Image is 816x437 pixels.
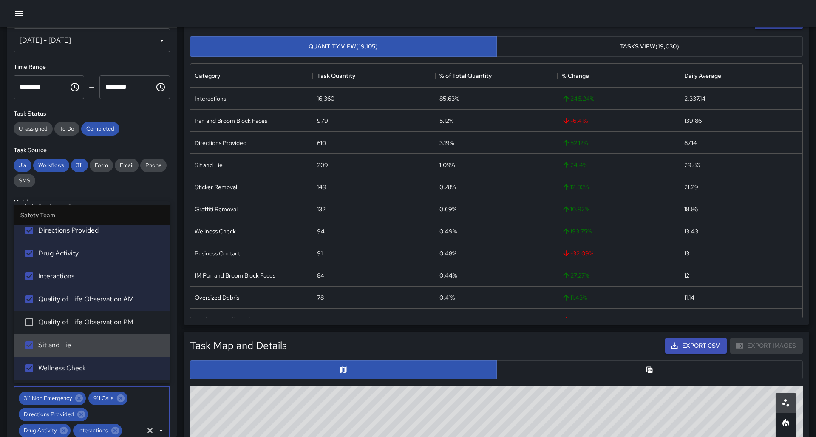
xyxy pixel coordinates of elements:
div: Sit and Lie [195,161,223,169]
div: 94 [317,227,325,236]
button: Table [496,360,803,379]
div: [DATE] - [DATE] [14,28,170,52]
div: 13.43 [684,227,698,236]
div: 149 [317,183,326,191]
div: Daily Average [684,64,721,88]
div: Completed [81,122,119,136]
div: 0.48% [439,249,456,258]
div: 0.44% [439,271,457,280]
div: Oversized Debris [195,293,239,302]
div: 5.12% [439,116,453,125]
div: 610 [317,139,326,147]
h6: Time Range [14,62,170,72]
div: % Change [562,64,589,88]
div: 78 [317,293,324,302]
h6: Task Source [14,146,170,155]
div: Task Quantity [317,64,355,88]
div: Form [90,159,113,172]
span: 246.24 % [562,94,594,103]
span: Quality of Life Observation AM [38,294,163,304]
div: 1.09% [439,161,455,169]
button: Quantity View(19,105) [190,36,497,57]
span: Email [115,162,139,169]
span: -7.32 % [562,315,588,324]
span: 911 Calls [88,393,119,403]
button: Export CSV [665,338,727,354]
div: SMS [14,174,35,187]
span: -32.09 % [562,249,593,258]
button: Scatterplot [776,393,796,413]
span: Workflows [33,162,69,169]
div: 979 [317,116,328,125]
span: Form [90,162,113,169]
div: Sticker Removal [195,183,237,191]
span: Drug Activity [38,248,163,258]
span: Sit and Lie [38,340,163,350]
span: Interactions [73,426,113,435]
div: 84 [317,271,324,280]
svg: Heatmap [781,418,791,428]
svg: Scatterplot [781,398,791,408]
div: Interactions [195,94,226,103]
div: 0.78% [439,183,456,191]
div: Business Contact [195,249,240,258]
button: Choose time, selected time is 12:00 AM [66,79,83,96]
div: 76 [317,315,324,324]
span: 10.92 % [562,205,589,213]
span: SMS [14,177,35,184]
span: 12.03 % [562,183,589,191]
div: 139.86 [684,116,702,125]
div: Directions Provided [19,408,88,421]
span: 193.75 % [562,227,592,236]
span: -6.41 % [562,116,588,125]
button: Choose time, selected time is 11:59 PM [152,79,169,96]
span: 27.27 % [562,271,589,280]
div: 18.86 [684,205,698,213]
div: Category [195,64,220,88]
div: 911 Calls [88,392,127,405]
div: 91 [317,249,323,258]
button: Map [190,360,497,379]
h5: Task Map and Details [190,339,287,352]
div: 311 [71,159,88,172]
div: 10.86 [684,315,698,324]
div: Phone [140,159,167,172]
div: Category [190,64,313,88]
span: Business Contact [38,202,163,213]
button: Close [155,425,167,437]
button: Clear [144,425,156,437]
div: 87.14 [684,139,697,147]
div: 13 [684,249,689,258]
div: Wellness Check [195,227,236,236]
div: 29.86 [684,161,700,169]
div: Directions Provided [195,139,246,147]
div: Workflows [33,159,69,172]
div: 0.49% [439,227,457,236]
div: Task Quantity [313,64,435,88]
svg: Map [339,366,348,374]
div: Graffiti Removal [195,205,238,213]
div: 11.14 [684,293,694,302]
svg: Table [645,366,654,374]
span: Wellness Check [38,363,163,373]
span: Quality of Life Observation PM [38,317,163,327]
div: 311 Non Emergency [19,392,86,405]
div: 1M Pan and Broom Block Faces [195,271,275,280]
span: Drug Activity [19,426,62,435]
div: 16,360 [317,94,334,103]
span: Directions Provided [19,409,79,419]
div: 0.40% [439,315,457,324]
span: Completed [81,125,119,132]
h6: Metrics [14,198,170,207]
div: Pan and Broom Block Faces [195,116,267,125]
div: Trash Bags Collected [195,315,250,324]
div: Email [115,159,139,172]
span: Directions Provided [38,225,163,236]
div: % of Total Quantity [439,64,492,88]
span: 311 Non Emergency [19,393,77,403]
span: Unassigned [14,125,53,132]
div: 21.29 [684,183,698,191]
div: Daily Average [680,64,802,88]
div: % Change [558,64,680,88]
div: 85.63% [439,94,459,103]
